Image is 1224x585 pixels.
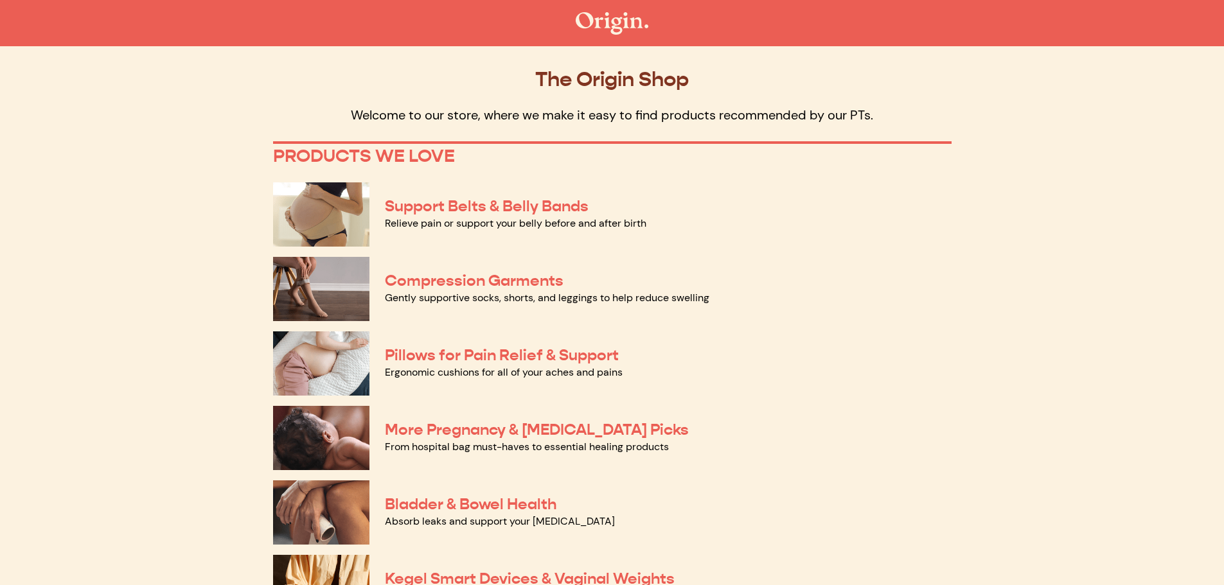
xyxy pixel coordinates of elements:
[385,196,589,216] a: Support Belts & Belly Bands
[385,291,709,304] a: Gently supportive socks, shorts, and leggings to help reduce swelling
[273,406,369,470] img: More Pregnancy & Postpartum Picks
[273,145,952,167] p: PRODUCTS WE LOVE
[385,216,646,230] a: Relieve pain or support your belly before and after birth
[273,182,369,247] img: Support Belts & Belly Bands
[273,480,369,545] img: Bladder & Bowel Health
[273,67,952,91] p: The Origin Shop
[273,331,369,396] img: Pillows for Pain Relief & Support
[385,271,563,290] a: Compression Garments
[385,345,619,365] a: Pillows for Pain Relief & Support
[385,420,689,439] a: More Pregnancy & [MEDICAL_DATA] Picks
[273,257,369,321] img: Compression Garments
[385,365,623,379] a: Ergonomic cushions for all of your aches and pains
[273,107,952,123] p: Welcome to our store, where we make it easy to find products recommended by our PTs.
[385,514,615,528] a: Absorb leaks and support your [MEDICAL_DATA]
[385,494,556,514] a: Bladder & Bowel Health
[576,12,648,35] img: The Origin Shop
[385,440,669,453] a: From hospital bag must-haves to essential healing products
